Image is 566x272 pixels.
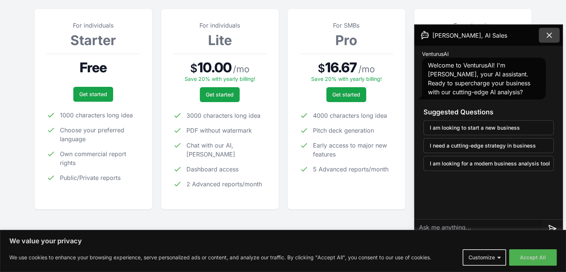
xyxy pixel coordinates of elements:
[300,21,393,30] p: For SMBs
[428,61,530,96] span: Welcome to VenturusAI! I'm [PERSON_NAME], your AI assistant. Ready to supercharge your business w...
[173,21,267,30] p: For individuals
[9,237,557,246] p: We value your privacy
[423,156,554,171] button: I am looking for a modern business analysis tool
[311,76,382,82] span: Save 20% with yearly billing!
[186,180,262,189] span: 2 Advanced reports/month
[313,126,374,135] span: Pitch deck generation
[73,87,113,102] a: Get started
[325,60,357,75] span: 16.67
[423,138,554,153] button: I need a cutting-edge strategy in business
[313,141,393,159] span: Early access to major new features
[509,249,557,266] button: Accept All
[318,61,325,75] span: $
[423,107,554,117] h3: Suggested Questions
[186,165,239,174] span: Dashboard access
[358,63,375,75] span: / mo
[47,21,140,30] p: For individuals
[60,111,133,120] span: 1000 characters long idea
[60,173,121,182] span: Public/Private reports
[300,33,393,48] h3: Pro
[80,60,107,75] span: Free
[9,253,431,262] p: We use cookies to enhance your browsing experience, serve personalized ads or content, and analyz...
[186,111,260,120] span: 3000 characters long idea
[185,76,255,82] span: Save 20% with yearly billing!
[326,87,366,102] a: Get started
[173,33,267,48] h3: Lite
[422,50,449,58] span: VenturusAI
[60,149,140,167] span: Own commercial report rights
[190,61,198,75] span: $
[313,111,387,120] span: 4000 characters long idea
[198,60,231,75] span: 10.00
[47,33,140,48] h3: Starter
[313,165,388,174] span: 5 Advanced reports/month
[432,31,507,40] span: [PERSON_NAME], AI Sales
[463,249,506,266] button: Customize
[186,126,252,135] span: PDF without watermark
[233,63,249,75] span: / mo
[60,126,140,143] span: Choose your preferred language
[426,21,520,30] p: For enterprise
[423,120,554,135] button: I am looking to start a new business
[186,141,267,159] span: Chat with our AI, [PERSON_NAME]
[200,87,240,102] a: Get started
